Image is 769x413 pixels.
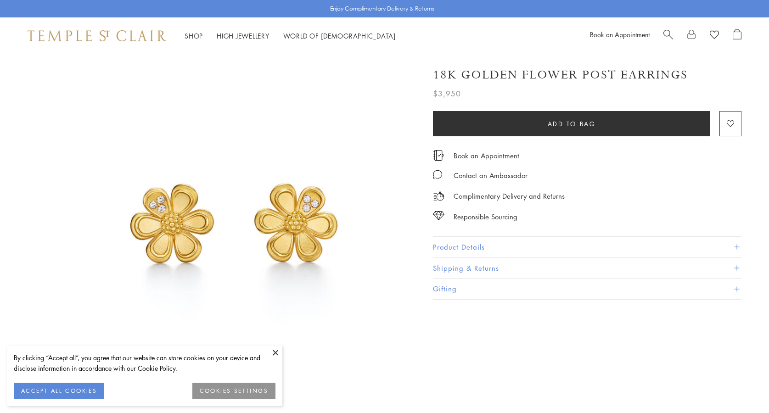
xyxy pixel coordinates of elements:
[60,54,411,405] img: 18K Golden Flower Post Earrings
[590,30,650,39] a: Book an Appointment
[710,29,719,43] a: View Wishlist
[283,31,396,40] a: World of [DEMOGRAPHIC_DATA]World of [DEMOGRAPHIC_DATA]
[28,30,166,41] img: Temple St. Clair
[663,29,673,43] a: Search
[433,190,444,202] img: icon_delivery.svg
[433,237,741,257] button: Product Details
[433,258,741,279] button: Shipping & Returns
[454,151,519,161] a: Book an Appointment
[433,170,442,179] img: MessageIcon-01_2.svg
[454,211,517,223] div: Responsible Sourcing
[433,150,444,161] img: icon_appointment.svg
[14,352,275,374] div: By clicking “Accept all”, you agree that our website can store cookies on your device and disclos...
[454,190,565,202] p: Complimentary Delivery and Returns
[433,279,741,299] button: Gifting
[14,383,104,399] button: ACCEPT ALL COOKIES
[192,383,275,399] button: COOKIES SETTINGS
[548,119,596,129] span: Add to bag
[185,31,203,40] a: ShopShop
[433,111,710,136] button: Add to bag
[433,67,688,83] h1: 18K Golden Flower Post Earrings
[330,4,434,13] p: Enjoy Complimentary Delivery & Returns
[217,31,269,40] a: High JewelleryHigh Jewellery
[733,29,741,43] a: Open Shopping Bag
[185,30,396,42] nav: Main navigation
[433,211,444,220] img: icon_sourcing.svg
[454,170,528,181] div: Contact an Ambassador
[433,88,461,100] span: $3,950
